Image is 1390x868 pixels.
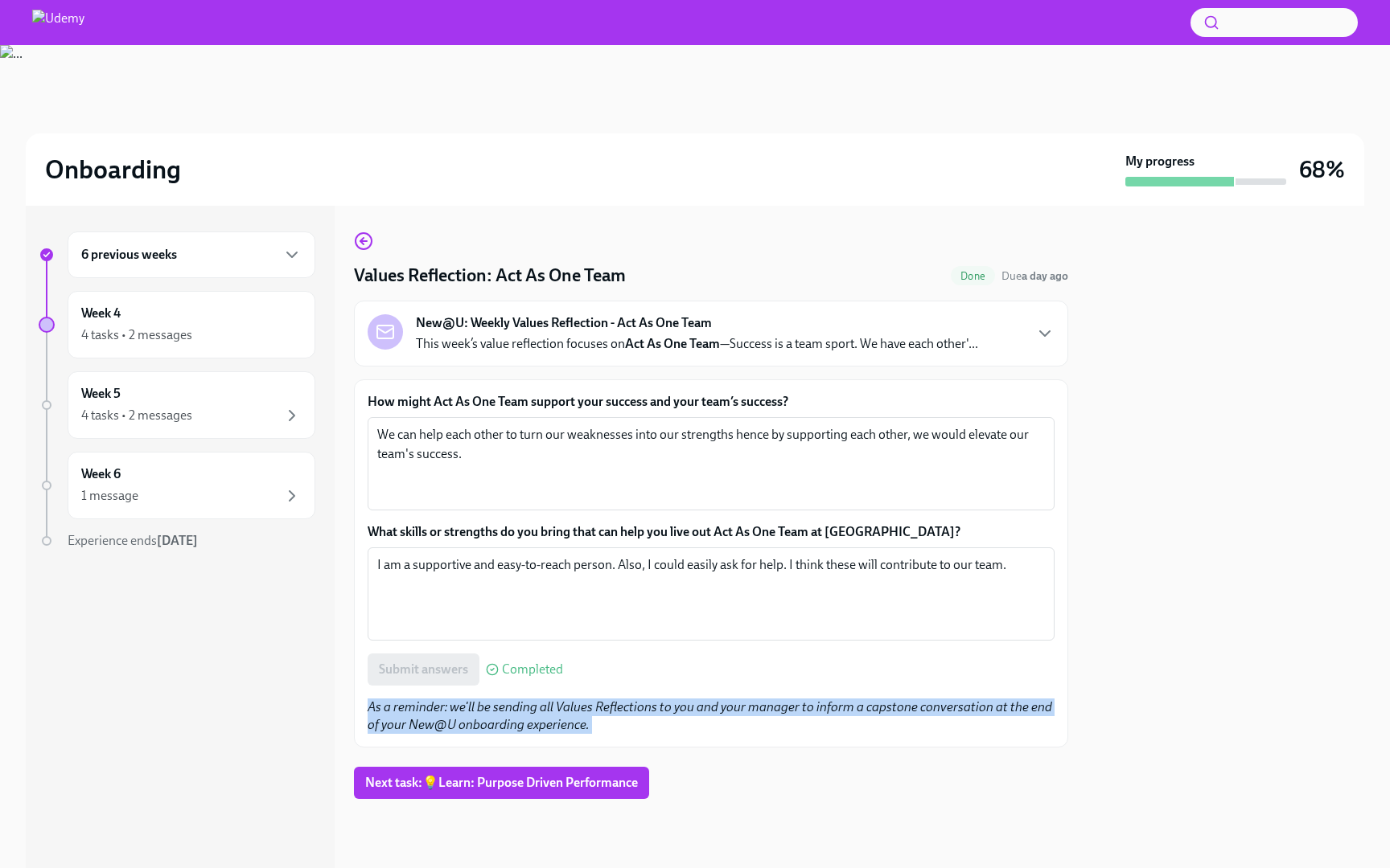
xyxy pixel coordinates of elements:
[81,246,177,264] h6: 6 previous weeks
[1022,269,1068,283] strong: a day ago
[81,465,121,483] h6: Week 6
[81,326,192,344] div: 4 tasks • 2 messages
[951,270,995,282] span: Done
[68,231,315,278] div: 6 previous weeks
[32,10,84,35] img: Udemy
[368,393,1055,411] label: How might Act As One Team support your success and your team’s success?
[368,699,1052,732] em: As a reminder: we'll be sending all Values Reflections to you and your manager to inform a capsto...
[502,663,563,676] span: Completed
[157,533,198,548] strong: [DATE]
[81,305,121,322] h6: Week 4
[81,385,121,403] h6: Week 5
[39,291,315,358] a: Week 44 tasks • 2 messages
[68,533,198,548] span: Experience ends
[39,452,315,519] a: Week 61 message
[1001,269,1068,283] span: Due
[354,264,626,288] h4: Values Reflection: Act As One Team
[625,336,720,351] strong: Act As One Team
[416,314,712,332] strong: New@U: Weekly Values Reflection - Act As One Team
[377,555,1045,633] textarea: I am a supportive and easy-to-reach person. Also, I could easily ask for help. I think these will...
[45,154,181,186] h2: Onboarding
[1299,155,1345,184] h3: 68%
[368,523,1055,541] label: What skills or strengths do you bring that can help you live out Act As One Team at [GEOGRAPHIC_D...
[354,767,649,799] button: Next task:💡Learn: Purpose Driven Performance
[1001,268,1068,284] span: September 15th, 2025 10:00
[365,775,638,791] span: Next task : 💡Learn: Purpose Driven Performance
[416,335,978,353] p: This week’s value reflection focuses on —Success is a team sport. We have each other'...
[81,407,192,424] div: 4 tasks • 2 messages
[377,425,1045,502] textarea: We can help each other to turn our weaknesses into our strengths hence by supporting each other, ...
[39,371,315,439] a: Week 54 tasks • 2 messages
[1125,153,1195,170] strong: My progress
[81,487,138,505] div: 1 message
